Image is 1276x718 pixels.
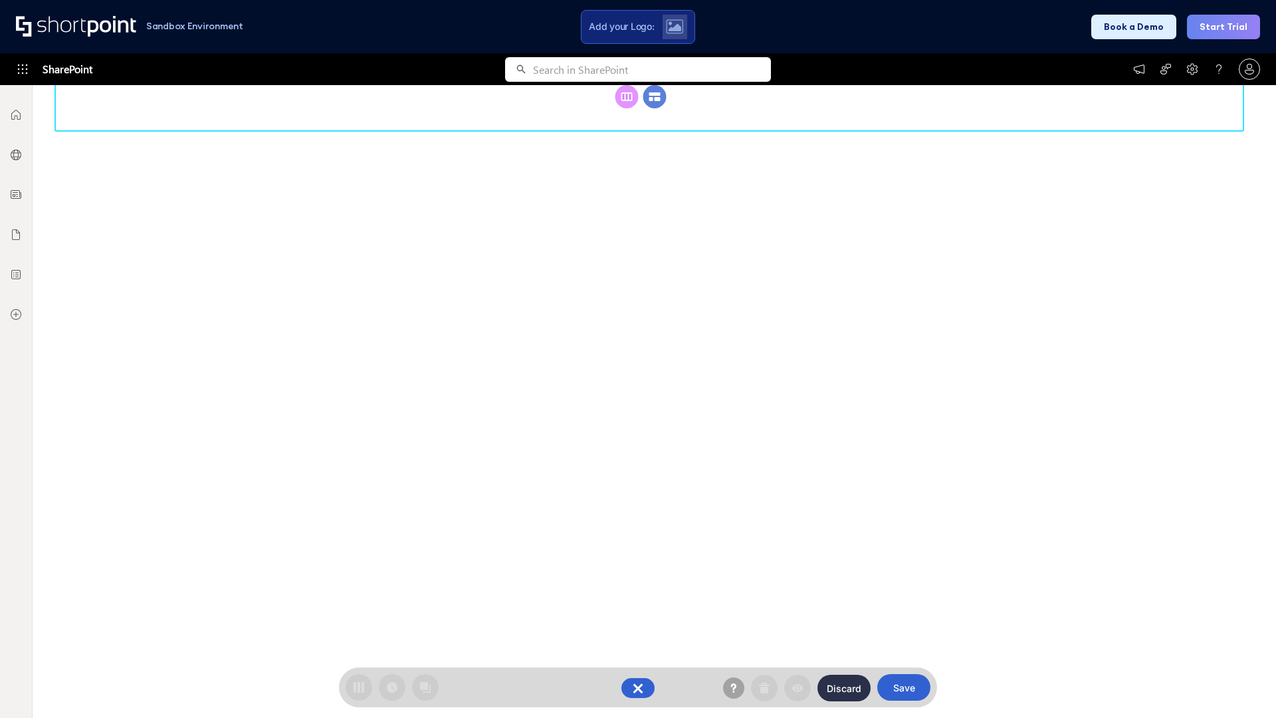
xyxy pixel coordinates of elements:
input: Search in SharePoint [533,57,771,82]
span: Add your Logo: [589,21,654,33]
h1: Sandbox Environment [146,23,243,30]
button: Book a Demo [1091,15,1176,39]
span: SharePoint [43,53,92,85]
button: Start Trial [1187,15,1260,39]
button: Discard [817,675,871,701]
button: Save [877,674,930,701]
img: Upload logo [666,19,683,34]
iframe: Chat Widget [1210,654,1276,718]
